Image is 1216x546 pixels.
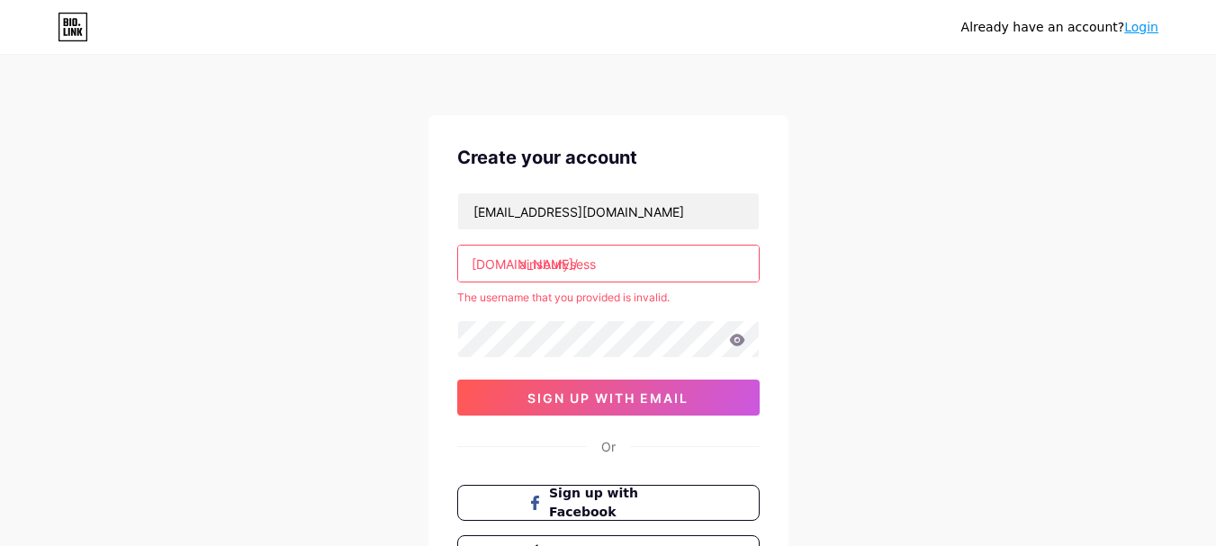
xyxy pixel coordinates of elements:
[458,193,759,229] input: Email
[457,144,760,171] div: Create your account
[527,390,689,406] span: sign up with email
[961,18,1158,37] div: Already have an account?
[457,290,760,306] div: The username that you provided is invalid.
[549,484,689,522] span: Sign up with Facebook
[458,246,759,282] input: username
[601,437,616,456] div: Or
[457,380,760,416] button: sign up with email
[457,485,760,521] button: Sign up with Facebook
[1124,20,1158,34] a: Login
[472,255,578,273] div: [DOMAIN_NAME]/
